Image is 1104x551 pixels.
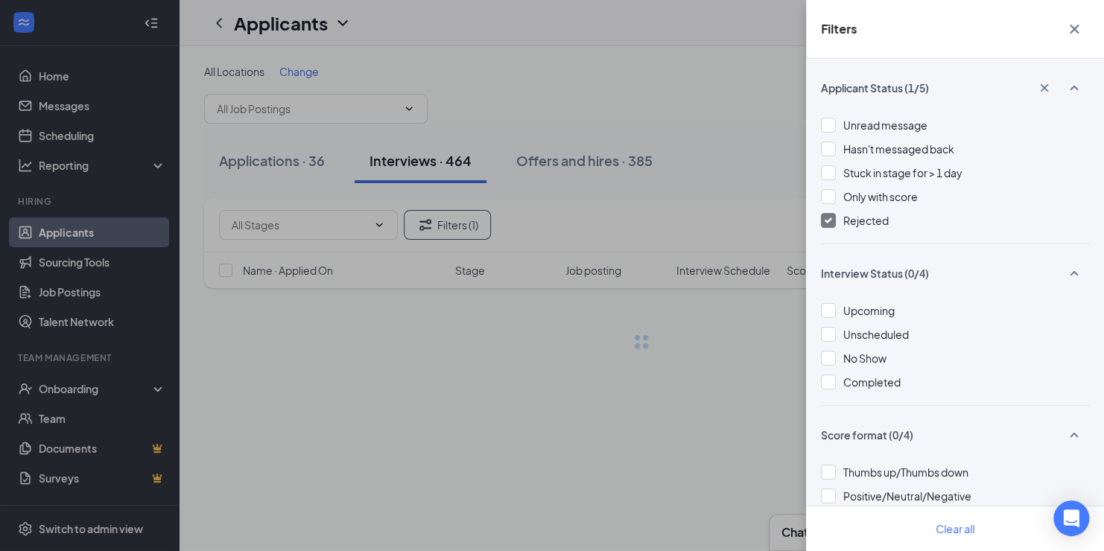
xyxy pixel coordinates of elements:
[1059,15,1089,43] button: Cross
[918,514,992,544] button: Clear all
[1059,421,1089,449] button: SmallChevronUp
[843,465,968,479] span: Thumbs up/Thumbs down
[1030,75,1059,101] button: Cross
[821,80,929,95] span: Applicant Status (1/5)
[1065,79,1083,97] svg: SmallChevronUp
[1065,264,1083,282] svg: SmallChevronUp
[1059,259,1089,287] button: SmallChevronUp
[843,118,927,132] span: Unread message
[1037,80,1052,95] svg: Cross
[821,266,929,281] span: Interview Status (0/4)
[843,190,918,203] span: Only with score
[1065,20,1083,38] svg: Cross
[843,142,954,156] span: Hasn't messaged back
[821,427,913,442] span: Score format (0/4)
[843,214,889,227] span: Rejected
[843,304,895,317] span: Upcoming
[821,21,857,37] h5: Filters
[1053,500,1089,536] div: Open Intercom Messenger
[843,351,886,365] span: No Show
[1065,426,1083,444] svg: SmallChevronUp
[843,375,901,389] span: Completed
[843,489,971,503] span: Positive/Neutral/Negative
[843,328,909,341] span: Unscheduled
[825,217,832,223] img: checkbox
[843,166,962,179] span: Stuck in stage for > 1 day
[1059,74,1089,102] button: SmallChevronUp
